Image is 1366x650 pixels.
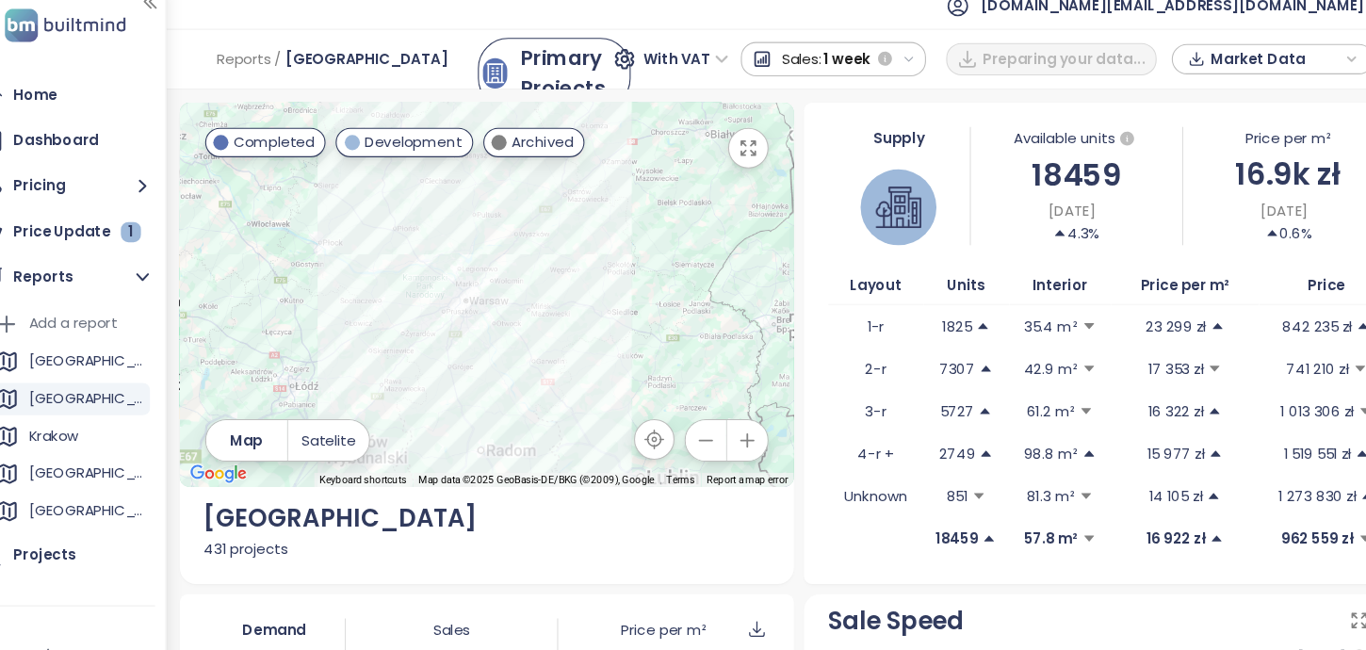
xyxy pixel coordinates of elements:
[1101,431,1155,451] p: 15 977 zł
[915,58,1111,89] button: Preparing your data...
[251,140,326,161] span: Completed
[1212,229,1225,242] span: caret-up
[9,517,178,555] a: Projects
[1135,59,1303,88] div: button
[32,23,156,61] img: logo
[1135,158,1332,203] div: 16.9k zł
[46,95,87,119] div: Home
[24,479,173,510] div: [GEOGRAPHIC_DATA]
[1041,434,1054,447] span: caret-up
[1194,137,1274,157] div: Price per m²
[945,434,958,447] span: caret-up
[1068,266,1206,302] th: Price per m²
[1231,351,1290,372] p: 741 210 zł
[1227,510,1294,530] p: 962 559 zł
[60,482,169,506] div: [GEOGRAPHIC_DATA]
[60,447,169,471] div: [GEOGRAPHIC_DATA]
[146,225,165,244] div: 1
[315,418,365,439] span: Satelite
[805,461,893,500] td: Unknown
[60,413,106,436] div: Krakow
[24,445,173,475] div: [GEOGRAPHIC_DATA]
[225,410,301,447] button: Map
[1295,434,1309,447] span: caret-up
[937,159,1134,203] div: 18459
[247,418,278,439] span: Map
[519,58,603,115] div: Primary Projects
[1102,351,1154,372] p: 17 353 zł
[724,57,897,89] button: Sales:1 week
[423,460,642,470] span: Map data ©2025 GeoBasis-DE/BKG (©2009), Google
[1298,513,1311,527] span: caret-down
[1224,470,1296,491] p: 1 273 830 zł
[942,316,955,329] span: caret-up
[1158,395,1171,408] span: caret-up
[46,138,125,161] div: Dashboard
[1208,204,1252,225] span: [DATE]
[300,57,450,90] span: [GEOGRAPHIC_DATA]
[986,510,1037,530] p: 57.8 m²
[908,391,940,412] p: 5727
[1228,312,1293,333] p: 842 235 zł
[986,351,1037,372] p: 42.9 m²
[24,375,173,405] div: [GEOGRAPHIC_DATA]
[301,410,377,447] button: Satelite
[945,355,958,368] span: caret-up
[1103,470,1153,491] p: 14 105 zł
[947,1,1304,46] span: [DOMAIN_NAME][EMAIL_ADDRESS][DOMAIN_NAME]
[1293,355,1307,368] span: caret-down
[1296,316,1309,329] span: caret-up
[24,410,173,440] div: Krakow
[205,447,268,472] img: Google
[973,266,1068,302] th: Interior
[1157,474,1170,487] span: caret-up
[1038,474,1051,487] span: caret-down
[60,308,142,332] div: Add a report
[805,342,893,382] td: 2-r
[1161,59,1282,88] span: Market Data
[805,421,893,461] td: 4-r +
[1041,316,1054,329] span: caret-down
[911,312,938,333] p: 1825
[893,266,972,302] th: Units
[1298,395,1311,408] span: caret-down
[989,391,1034,412] p: 61.2 m²
[633,59,712,88] span: With VAT
[355,594,552,615] div: Sales
[331,459,412,472] button: Keyboard shortcuts
[907,431,941,451] p: 2749
[9,89,178,126] a: Home
[1226,391,1294,412] p: 1 013 306 zł
[223,519,751,540] div: 431 projects
[60,378,169,401] div: [GEOGRAPHIC_DATA]
[987,312,1037,333] p: 35.4 m²
[1100,312,1157,333] p: 23 299 zł
[223,594,355,615] div: Demand
[805,579,931,615] div: Sale Speed
[9,610,178,648] a: Settings
[1100,510,1156,530] p: 16 922 zł
[949,63,1100,84] span: Preparing your data...
[9,173,178,211] button: Pricing
[944,395,957,408] span: caret-up
[805,382,893,421] td: 3-r
[805,302,893,342] td: 1-r
[236,57,285,90] span: Reports
[479,54,621,120] a: primary
[908,351,941,372] p: 7307
[1159,434,1172,447] span: caret-up
[24,340,173,370] div: [GEOGRAPHIC_DATA]
[1041,513,1054,527] span: caret-down
[373,140,463,161] span: Development
[1041,355,1054,368] span: caret-down
[9,216,178,253] a: Price Update 1
[1212,225,1255,246] div: 0.6%
[611,594,691,615] div: Price per m²
[849,190,891,233] img: house
[1206,266,1332,302] th: Price
[205,447,268,472] a: Open this area in Google Maps (opens a new window)
[1228,431,1292,451] p: 1 519 551 zł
